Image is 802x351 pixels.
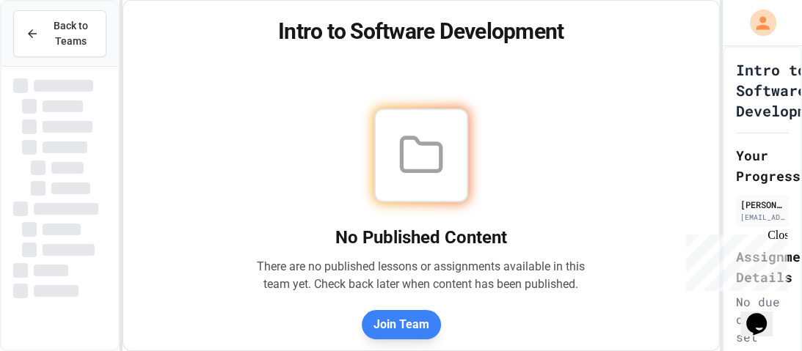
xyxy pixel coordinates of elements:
div: [EMAIL_ADDRESS][DOMAIN_NAME] [740,212,785,223]
div: Chat with us now!Close [6,6,101,93]
h2: No Published Content [257,226,586,249]
h1: Intro to Software Development [141,18,701,45]
div: No due date set [736,293,790,346]
iframe: chat widget [740,292,787,336]
button: Join Team [362,310,441,339]
h2: Assignment Details [736,246,790,287]
div: [PERSON_NAME] [740,198,785,211]
p: There are no published lessons or assignments available in this team yet. Check back later when c... [257,258,586,293]
button: Back to Teams [13,10,106,57]
div: My Account [734,6,780,40]
iframe: chat widget [680,229,787,291]
h2: Your Progress [736,145,790,186]
span: Back to Teams [48,18,94,49]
